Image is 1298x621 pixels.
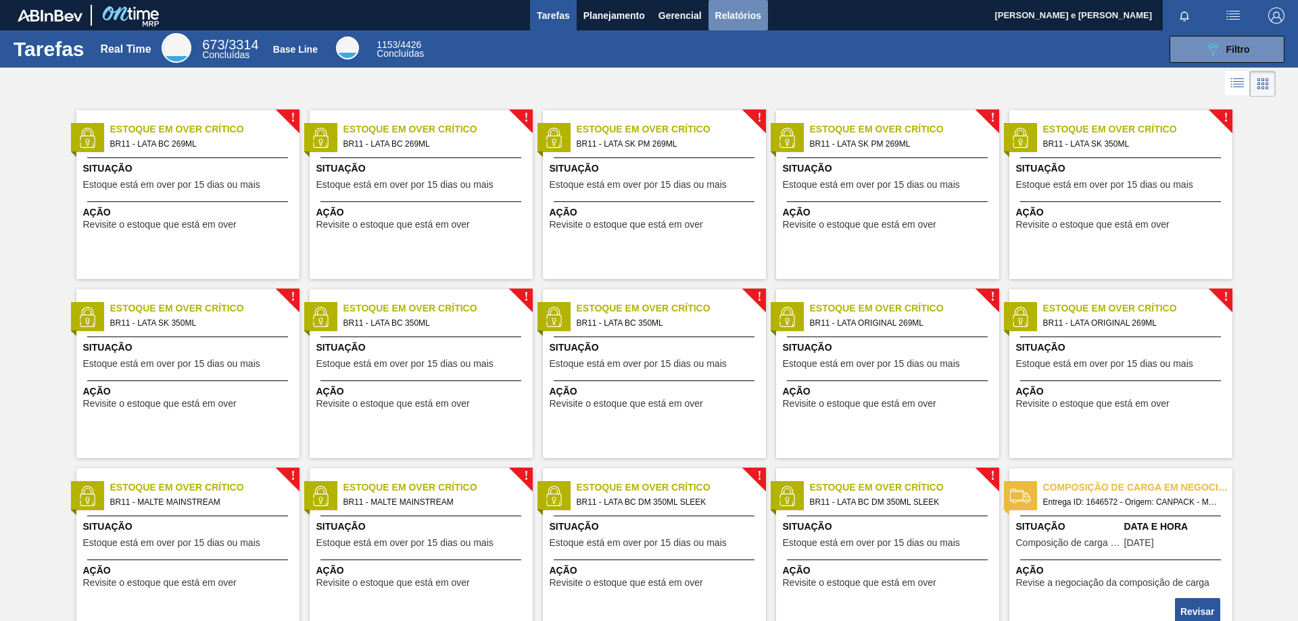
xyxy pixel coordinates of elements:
span: Estoque em Over Crítico [810,122,999,136]
span: Situação [783,341,996,355]
span: BR11 - LATA BC 269ML [343,136,522,151]
span: Estoque está em over por 15 dias ou mais [1016,359,1193,369]
span: ! [291,113,295,123]
img: status [1010,128,1030,148]
span: Estoque está em over por 15 dias ou mais [316,359,494,369]
span: Composição de carga em negociação [1043,480,1232,495]
span: 1153 [377,39,398,50]
span: Ação [783,384,996,399]
span: BR11 - LATA BC DM 350ML SLEEK [577,495,755,510]
span: BR11 - MALTE MAINSTREAM [343,495,522,510]
span: Revise a negociação da composição de carga [1016,578,1209,588]
span: Estoque está em over por 15 dias ou mais [316,180,494,190]
span: BR11 - LATA BC 350ML [577,316,755,330]
span: Ação [316,564,529,578]
span: / 4426 [377,39,421,50]
span: ! [757,113,761,123]
span: Revisite o estoque que está em over [83,578,237,588]
span: Revisite o estoque que está em over [783,220,936,230]
img: status [544,307,564,327]
span: Concluídas [377,48,424,59]
span: Ação [316,205,529,220]
span: Estoque está em over por 15 dias ou mais [550,359,727,369]
span: Ação [783,564,996,578]
span: BR11 - LATA SK PM 269ML [810,136,988,151]
img: status [544,128,564,148]
span: Revisite o estoque que está em over [316,220,470,230]
span: ! [524,471,528,481]
img: userActions [1225,7,1241,24]
span: 673 [202,37,224,52]
span: Estoque em Over Crítico [577,301,766,316]
span: Estoque em Over Crítico [343,122,533,136]
span: BR11 - LATA BC 350ML [343,316,522,330]
span: Situação [783,162,996,176]
span: Estoque em Over Crítico [110,480,299,495]
img: status [310,307,331,327]
span: ! [524,292,528,302]
button: Filtro [1170,36,1284,63]
span: BR11 - LATA SK 350ML [110,316,289,330]
span: Ação [783,205,996,220]
img: status [77,128,97,148]
span: Revisite o estoque que está em over [783,578,936,588]
span: Tarefas [537,7,570,24]
span: Concluídas [202,49,249,60]
span: Filtro [1226,44,1250,55]
span: ! [524,113,528,123]
span: Entrega ID: 1646572 - Origem: CANPACK - MARACANAÚ (CE) - Destino: BR11 [1043,495,1222,510]
span: Revisite o estoque que está em over [1016,220,1170,230]
span: Situação [83,341,296,355]
span: Estoque em Over Crítico [110,301,299,316]
img: status [544,486,564,506]
span: Estoque em Over Crítico [110,122,299,136]
span: Situação [316,162,529,176]
span: Composição de carga em negociação [1016,538,1121,548]
span: Ação [1016,564,1229,578]
span: Ação [550,205,763,220]
span: ! [990,113,994,123]
button: Notificações [1163,6,1206,25]
span: Ação [316,384,529,399]
span: ! [990,292,994,302]
span: Ação [1016,384,1229,399]
div: Base Line [273,44,318,55]
span: 08/12/2024, [1124,538,1154,548]
div: Base Line [336,36,359,59]
span: Estoque em Over Crítico [577,122,766,136]
span: Estoque está em over por 15 dias ou mais [83,538,260,548]
span: Situação [550,162,763,176]
img: status [1010,486,1030,506]
span: / 3314 [202,37,258,52]
span: Estoque está em over por 15 dias ou mais [316,538,494,548]
span: Revisite o estoque que está em over [316,578,470,588]
div: Base Line [377,41,424,58]
img: status [77,486,97,506]
span: ! [291,292,295,302]
span: Gerencial [658,7,702,24]
span: Ação [1016,205,1229,220]
img: TNhmsLtSVTkK8tSr43FrP2fwEKptu5GPRR3wAAAABJRU5ErkJggg== [18,9,82,22]
span: Estoque em Over Crítico [343,480,533,495]
span: Situação [83,162,296,176]
span: Revisite o estoque que está em over [550,220,703,230]
span: Revisite o estoque que está em over [83,220,237,230]
span: Revisite o estoque que está em over [783,399,936,409]
span: Estoque está em over por 15 dias ou mais [783,180,960,190]
span: Revisite o estoque que está em over [550,578,703,588]
span: Relatórios [715,7,761,24]
span: Estoque em Over Crítico [810,480,999,495]
span: Situação [1016,162,1229,176]
span: ! [1224,113,1228,123]
img: Logout [1268,7,1284,24]
span: Estoque em Over Crítico [1043,122,1232,136]
span: Estoque está em over por 15 dias ou mais [550,538,727,548]
span: BR11 - LATA ORIGINAL 269ML [1043,316,1222,330]
span: Ação [83,205,296,220]
span: Situação [316,520,529,534]
span: Ação [550,564,763,578]
span: Data e Hora [1124,520,1229,534]
span: ! [1224,292,1228,302]
div: Real Time [162,33,191,63]
span: Estoque está em over por 15 dias ou mais [83,359,260,369]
